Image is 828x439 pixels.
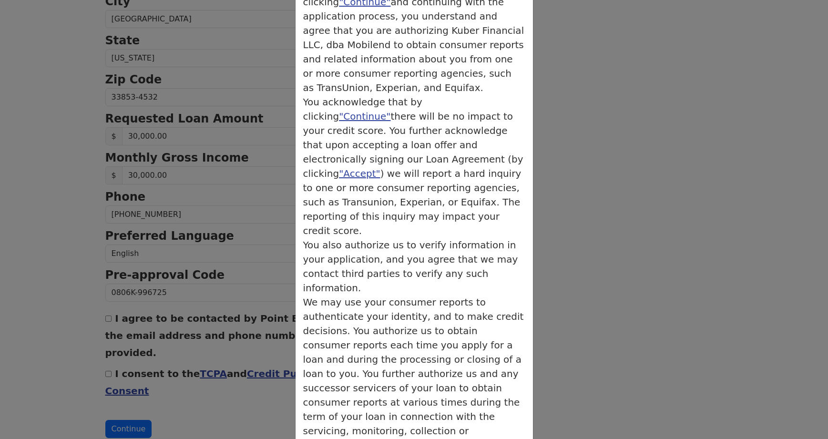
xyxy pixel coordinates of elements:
a: "Accept" [339,168,380,179]
p: You acknowledge that by clicking there will be no impact to your credit score. You further acknow... [303,95,525,238]
a: "Continue" [339,111,390,122]
p: You also authorize us to verify information in your application, and you agree that we may contac... [303,238,525,295]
